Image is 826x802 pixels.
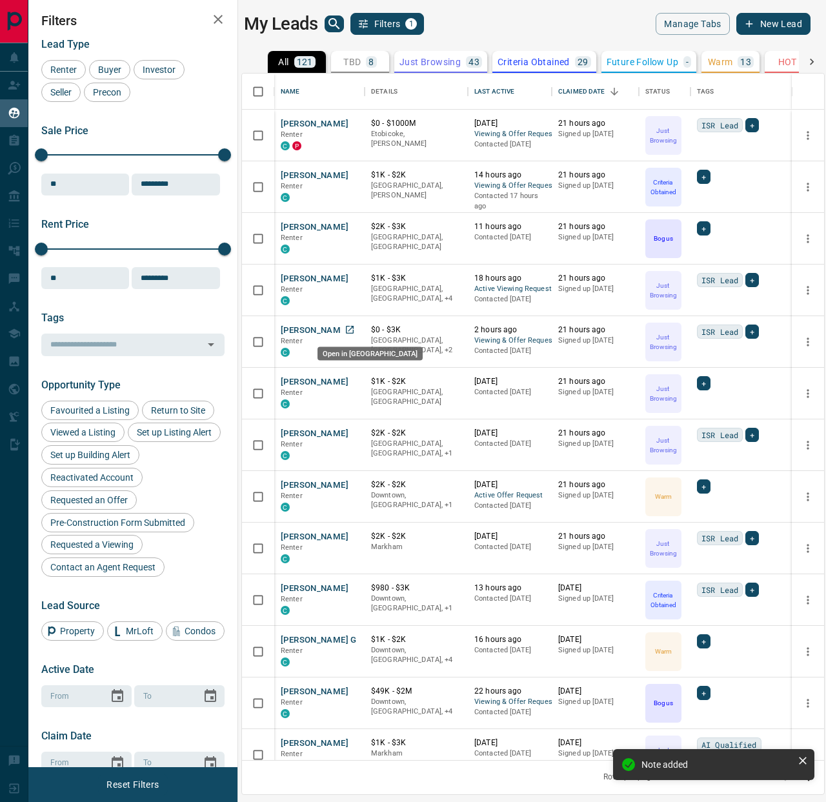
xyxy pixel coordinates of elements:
[281,141,290,150] div: condos.ca
[474,170,545,181] p: 14 hours ago
[701,738,757,751] span: AI Qualified
[278,57,288,66] p: All
[281,348,290,357] div: condos.ca
[371,118,461,129] p: $0 - $1000M
[371,170,461,181] p: $1K - $2K
[281,182,303,190] span: Renter
[701,532,738,545] span: ISR Lead
[474,376,545,387] p: [DATE]
[558,181,632,191] p: Signed up [DATE]
[558,336,632,346] p: Signed up [DATE]
[371,221,461,232] p: $2K - $3K
[647,281,680,300] p: Just Browsing
[41,38,90,50] span: Lead Type
[798,745,818,765] button: more
[371,583,461,594] p: $980 - $3K
[281,634,357,647] button: [PERSON_NAME] G
[697,479,710,494] div: +
[41,557,165,577] div: Contact an Agent Request
[701,635,706,648] span: +
[701,480,706,493] span: +
[654,234,672,243] p: Bogus
[46,517,190,528] span: Pre-Construction Form Submitted
[281,130,303,139] span: Renter
[745,118,759,132] div: +
[41,621,104,641] div: Property
[750,119,754,132] span: +
[558,170,632,181] p: 21 hours ago
[468,57,479,66] p: 43
[558,645,632,656] p: Signed up [DATE]
[701,274,738,286] span: ISR Lead
[798,694,818,713] button: more
[474,129,545,140] span: Viewing & Offer Request
[474,118,545,129] p: [DATE]
[647,539,680,558] p: Just Browsing
[578,57,589,66] p: 29
[558,748,632,759] p: Signed up [DATE]
[647,384,680,403] p: Just Browsing
[107,621,163,641] div: MrLoft
[607,57,678,66] p: Future Follow Up
[281,657,290,667] div: condos.ca
[558,387,632,397] p: Signed up [DATE]
[750,428,754,441] span: +
[281,399,290,408] div: condos.ca
[41,730,92,742] span: Claim Date
[134,60,185,79] div: Investor
[558,118,632,129] p: 21 hours ago
[41,379,121,391] span: Opportunity Type
[281,543,303,552] span: Renter
[88,87,126,97] span: Precon
[281,451,290,460] div: condos.ca
[281,296,290,305] div: condos.ca
[281,388,303,397] span: Renter
[474,346,545,356] p: Contacted [DATE]
[343,57,361,66] p: TBD
[197,683,223,709] button: Choose date
[98,774,167,796] button: Reset Filters
[41,60,86,79] div: Renter
[281,170,348,182] button: [PERSON_NAME]
[701,325,738,338] span: ISR Lead
[142,401,214,420] div: Return to Site
[281,737,348,750] button: [PERSON_NAME]
[474,74,514,110] div: Last Active
[46,562,160,572] span: Contact an Agent Request
[138,65,180,75] span: Investor
[281,503,290,512] div: condos.ca
[778,57,797,66] p: HOT
[41,423,125,442] div: Viewed a Listing
[740,57,751,66] p: 13
[371,232,461,252] p: [GEOGRAPHIC_DATA], [GEOGRAPHIC_DATA]
[558,531,632,542] p: 21 hours ago
[46,539,138,550] span: Requested a Viewing
[41,401,139,420] div: Favourited a Listing
[558,490,632,501] p: Signed up [DATE]
[605,83,623,101] button: Sort
[371,479,461,490] p: $2K - $2K
[41,490,137,510] div: Requested an Offer
[317,347,423,361] div: Open in [GEOGRAPHIC_DATA]
[94,65,126,75] span: Buyer
[558,284,632,294] p: Signed up [DATE]
[647,436,680,455] p: Just Browsing
[281,376,348,388] button: [PERSON_NAME]
[474,479,545,490] p: [DATE]
[686,57,689,66] p: -
[654,698,672,708] p: Bogus
[281,554,290,563] div: condos.ca
[474,428,545,439] p: [DATE]
[350,13,425,35] button: Filters1
[474,531,545,542] p: [DATE]
[371,490,461,510] p: Toronto
[558,594,632,604] p: Signed up [DATE]
[41,445,139,465] div: Set up Building Alert
[474,439,545,449] p: Contacted [DATE]
[474,325,545,336] p: 2 hours ago
[46,405,134,416] span: Favourited a Listing
[371,336,461,356] p: West End, Toronto
[281,325,348,337] button: [PERSON_NAME]
[697,221,710,236] div: +
[41,218,89,230] span: Rent Price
